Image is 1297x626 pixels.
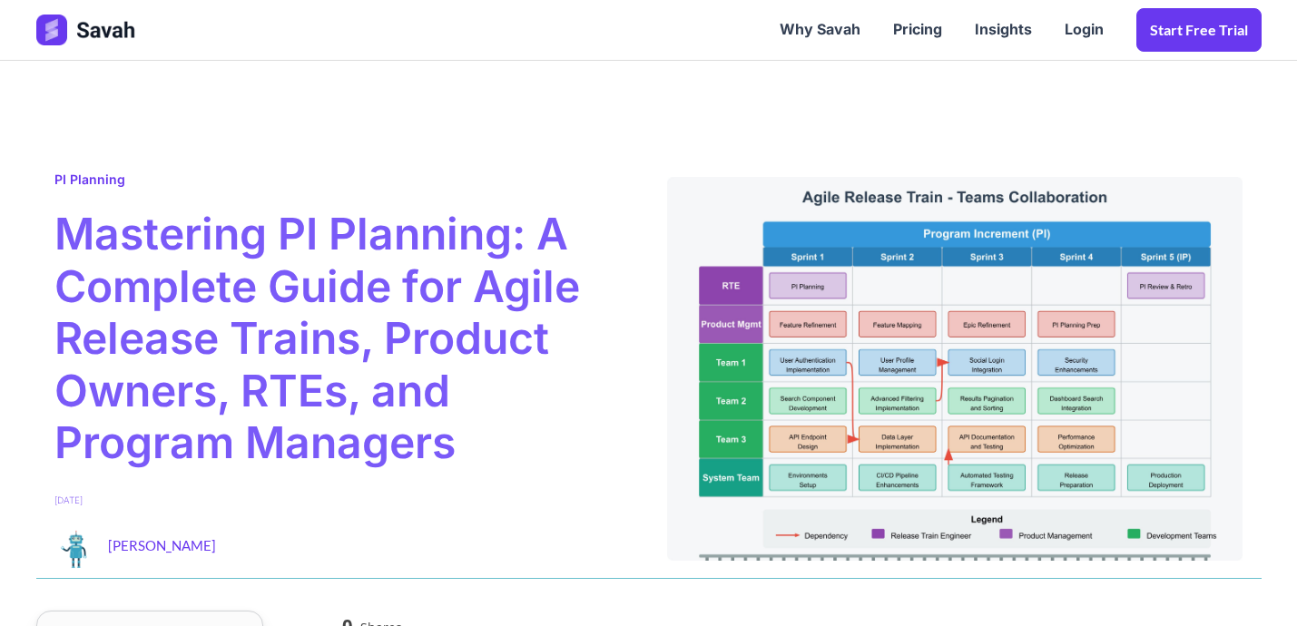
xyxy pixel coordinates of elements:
[1206,539,1297,626] iframe: Chat Widget
[54,493,83,507] span: [DATE]
[877,2,958,58] a: Pricing
[108,529,216,556] span: [PERSON_NAME]
[1136,8,1262,52] a: Start Free trial
[1048,2,1120,58] a: Login
[54,208,631,469] span: Mastering PI Planning: A Complete Guide for Agile Release Trains, Product Owners, RTEs, and Progr...
[763,2,877,58] a: Why Savah
[54,171,125,187] a: PI Planning
[958,2,1048,58] a: Insights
